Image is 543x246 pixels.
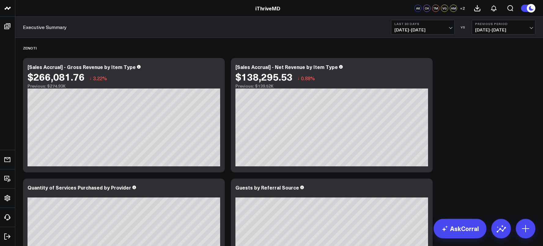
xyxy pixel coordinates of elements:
[432,5,439,12] div: TM
[235,71,293,82] div: $138,295.53
[459,5,466,12] button: +2
[235,84,428,89] div: Previous: $139.52K
[28,184,131,191] div: Quantity of Services Purchased by Provider
[475,27,532,32] span: [DATE] - [DATE]
[23,41,37,55] div: Zenoti
[89,74,92,82] span: ↓
[441,5,448,12] div: VG
[235,184,299,191] div: Guests by Referral Source
[394,22,451,26] b: Last 30 Days
[394,27,451,32] span: [DATE] - [DATE]
[475,22,532,26] b: Previous Period
[414,5,422,12] div: AK
[458,25,469,29] div: VS
[472,20,535,34] button: Previous Period[DATE]-[DATE]
[297,74,300,82] span: ↓
[434,219,486,238] a: AskCorral
[28,84,220,89] div: Previous: $274.93K
[93,75,107,81] span: 3.22%
[450,5,457,12] div: AM
[391,20,455,34] button: Last 30 Days[DATE]-[DATE]
[255,5,280,12] a: iThriveMD
[460,6,465,10] span: + 2
[301,75,315,81] span: 0.88%
[28,71,85,82] div: $266,081.76
[423,5,430,12] div: CH
[28,63,136,70] div: [Sales Accrual] - Gross Revenue by Item Type
[235,63,338,70] div: [Sales Accrual] - Net Revenue by Item Type
[23,24,67,31] a: Executive Summary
